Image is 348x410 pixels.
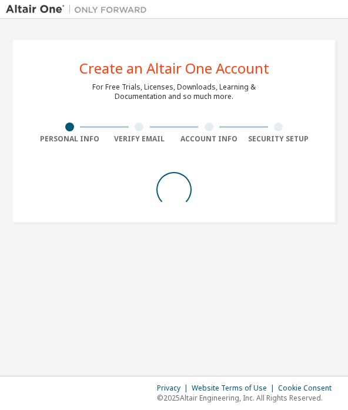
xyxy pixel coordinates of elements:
div: Create an Altair One Account [79,61,269,75]
div: Security Setup [244,134,314,144]
div: Verify Email [105,134,175,144]
div: Privacy [157,383,192,393]
div: For Free Trials, Licenses, Downloads, Learning & Documentation and so much more. [92,82,256,101]
div: Account Info [174,134,244,144]
div: Website Terms of Use [192,383,278,393]
div: Personal Info [35,134,105,144]
div: Cookie Consent [278,383,339,393]
img: Altair One [6,4,153,15]
p: © 2025 Altair Engineering, Inc. All Rights Reserved. [157,393,339,403]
